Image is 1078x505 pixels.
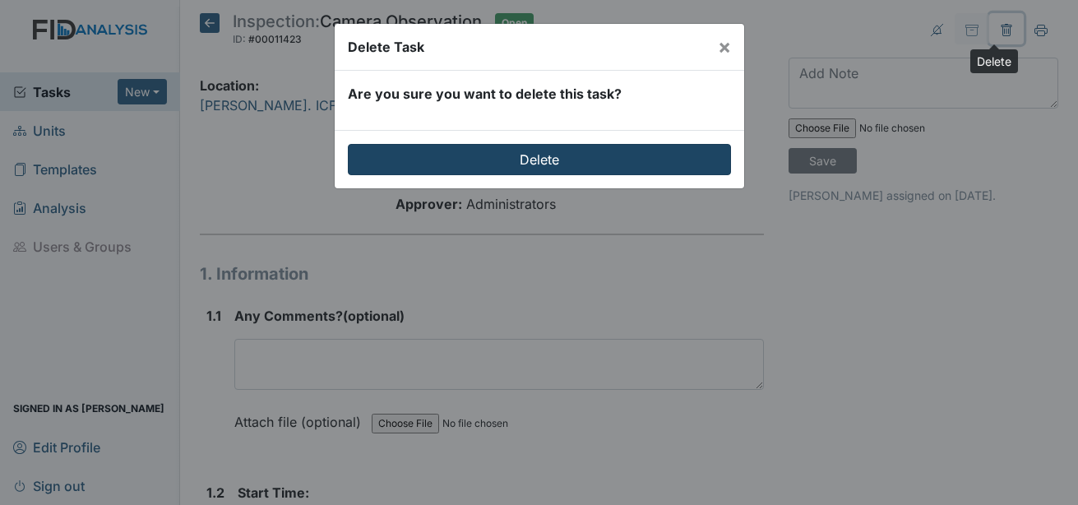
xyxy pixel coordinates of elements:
[348,37,424,57] div: Delete Task
[348,86,622,102] strong: Are you sure you want to delete this task?
[970,49,1018,73] div: Delete
[705,24,744,70] button: Close
[348,144,731,175] input: Delete
[718,35,731,58] span: ×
